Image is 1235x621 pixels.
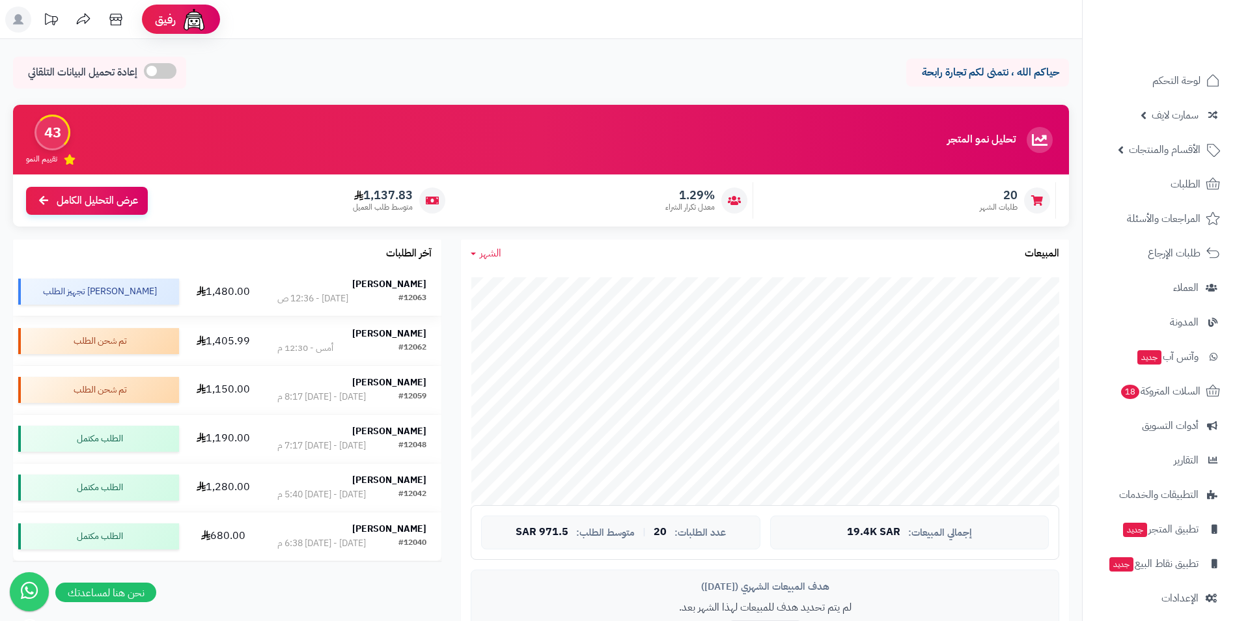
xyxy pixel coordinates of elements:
div: #12040 [398,537,426,550]
a: السلات المتروكة18 [1090,376,1227,407]
span: 18 [1121,385,1139,399]
span: رفيق [155,12,176,27]
span: متوسط طلب العميل [353,202,413,213]
td: 1,405.99 [184,317,262,365]
span: 1.29% [665,188,715,202]
div: تم شحن الطلب [18,377,179,403]
strong: [PERSON_NAME] [352,424,426,438]
span: جديد [1137,350,1161,365]
a: الإعدادات [1090,583,1227,614]
span: الإعدادات [1161,589,1199,607]
span: التقارير [1174,451,1199,469]
img: ai-face.png [181,7,207,33]
div: #12048 [398,439,426,452]
span: متوسط الطلب: [576,527,635,538]
div: أمس - 12:30 م [277,342,333,355]
span: أدوات التسويق [1142,417,1199,435]
span: | [643,527,646,537]
span: إعادة تحميل البيانات التلقائي [28,65,137,80]
div: #12042 [398,488,426,501]
a: التقارير [1090,445,1227,476]
strong: [PERSON_NAME] [352,473,426,487]
div: [DATE] - [DATE] 5:40 م [277,488,366,501]
div: تم شحن الطلب [18,328,179,354]
div: [DATE] - 12:36 ص [277,292,348,305]
strong: [PERSON_NAME] [352,522,426,536]
span: 19.4K SAR [847,527,900,538]
td: 1,480.00 [184,268,262,316]
span: جديد [1109,557,1133,572]
a: تطبيق نقاط البيعجديد [1090,548,1227,579]
a: تحديثات المنصة [35,7,67,36]
div: الطلب مكتمل [18,475,179,501]
div: #12063 [398,292,426,305]
a: لوحة التحكم [1090,65,1227,96]
h3: آخر الطلبات [386,248,432,260]
span: عرض التحليل الكامل [57,193,138,208]
td: 680.00 [184,512,262,560]
span: تطبيق نقاط البيع [1108,555,1199,573]
a: وآتس آبجديد [1090,341,1227,372]
span: تطبيق المتجر [1122,520,1199,538]
span: معدل تكرار الشراء [665,202,715,213]
div: الطلب مكتمل [18,426,179,452]
h3: تحليل نمو المتجر [947,134,1016,146]
a: العملاء [1090,272,1227,303]
strong: [PERSON_NAME] [352,277,426,291]
div: [DATE] - [DATE] 7:17 م [277,439,366,452]
span: المدونة [1170,313,1199,331]
span: المراجعات والأسئلة [1127,210,1200,228]
div: هدف المبيعات الشهري ([DATE]) [481,580,1049,594]
p: حياكم الله ، نتمنى لكم تجارة رابحة [916,65,1059,80]
span: التطبيقات والخدمات [1119,486,1199,504]
div: [PERSON_NAME] تجهيز الطلب [18,279,179,305]
a: الطلبات [1090,169,1227,200]
span: سمارت لايف [1152,106,1199,124]
div: #12062 [398,342,426,355]
td: 1,280.00 [184,463,262,512]
a: تطبيق المتجرجديد [1090,514,1227,545]
strong: [PERSON_NAME] [352,327,426,340]
span: 20 [654,527,667,538]
a: الشهر [471,246,501,261]
div: #12059 [398,391,426,404]
span: الشهر [480,245,501,261]
span: تقييم النمو [26,154,57,165]
a: المدونة [1090,307,1227,338]
span: 1,137.83 [353,188,413,202]
div: الطلب مكتمل [18,523,179,549]
span: وآتس آب [1136,348,1199,366]
a: أدوات التسويق [1090,410,1227,441]
span: جديد [1123,523,1147,537]
span: طلبات الإرجاع [1148,244,1200,262]
td: 1,150.00 [184,366,262,414]
strong: [PERSON_NAME] [352,376,426,389]
td: 1,190.00 [184,415,262,463]
span: العملاء [1173,279,1199,297]
span: عدد الطلبات: [674,527,726,538]
a: التطبيقات والخدمات [1090,479,1227,510]
span: طلبات الشهر [980,202,1018,213]
span: 20 [980,188,1018,202]
span: الأقسام والمنتجات [1129,141,1200,159]
span: السلات المتروكة [1120,382,1200,400]
div: [DATE] - [DATE] 6:38 م [277,537,366,550]
a: المراجعات والأسئلة [1090,203,1227,234]
div: [DATE] - [DATE] 8:17 م [277,391,366,404]
h3: المبيعات [1025,248,1059,260]
a: عرض التحليل الكامل [26,187,148,215]
span: إجمالي المبيعات: [908,527,972,538]
p: لم يتم تحديد هدف للمبيعات لهذا الشهر بعد. [481,600,1049,615]
span: لوحة التحكم [1152,72,1200,90]
a: طلبات الإرجاع [1090,238,1227,269]
span: 971.5 SAR [516,527,568,538]
span: الطلبات [1171,175,1200,193]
